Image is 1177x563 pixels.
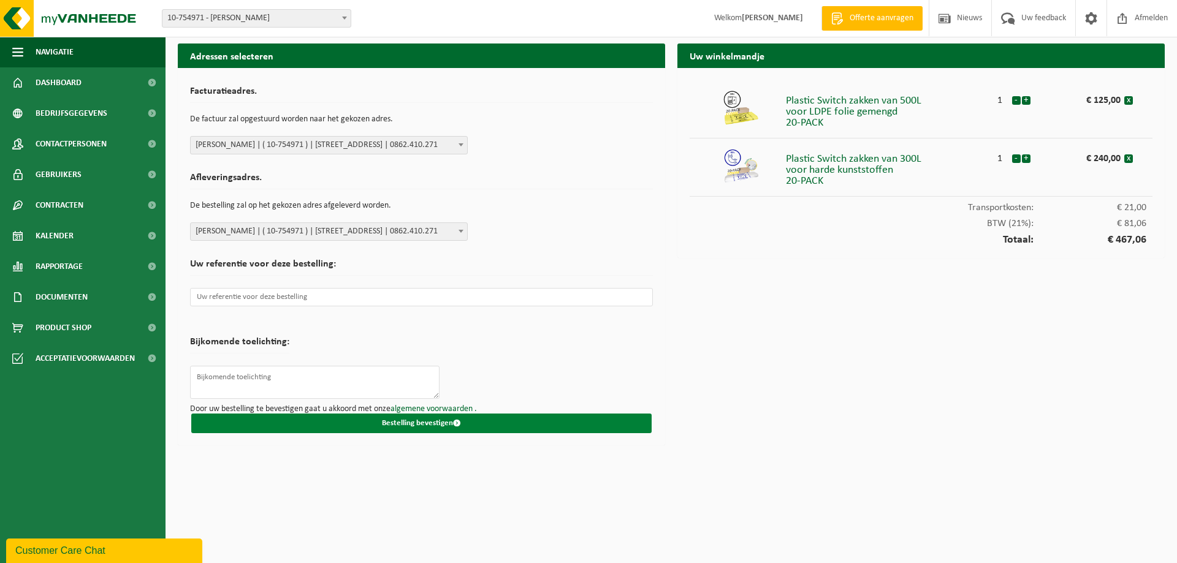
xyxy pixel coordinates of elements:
div: BTW (21%): [690,213,1152,229]
h2: Uw referentie voor deze bestelling: [190,259,653,276]
button: + [1022,154,1030,163]
span: Kalender [36,221,74,251]
button: x [1124,154,1133,163]
button: Bestelling bevestigen [191,414,652,433]
img: 01-999950 [723,148,760,184]
div: Transportkosten: [690,197,1152,213]
strong: [PERSON_NAME] [742,13,803,23]
span: € 21,00 [1034,203,1146,213]
img: 01-999964 [723,89,760,126]
span: VAN TWEMBEKE KURT | ( 10-754971 ) | LEEUWERIKSTRAAT 5, 9620 ZOTTEGEM | 0862.410.271 [190,136,468,154]
span: Navigatie [36,37,74,67]
div: Plastic Switch zakken van 500L voor LDPE folie gemengd 20-PACK [786,89,989,129]
a: Offerte aanvragen [821,6,923,31]
button: + [1022,96,1030,105]
h2: Bijkomende toelichting: [190,337,289,353]
span: Offerte aanvragen [847,12,916,25]
a: algemene voorwaarden . [390,404,477,414]
span: VAN TWEMBEKE KURT | ( 10-754971 ) | LEEUWERIKSTRAAT 5, 9620 ZOTTEGEM | 0862.410.271 [190,222,468,241]
div: 1 [989,89,1011,105]
div: Totaal: [690,229,1152,246]
div: € 240,00 [1056,148,1124,164]
span: VAN TWEMBEKE KURT | ( 10-754971 ) | LEEUWERIKSTRAAT 5, 9620 ZOTTEGEM | 0862.410.271 [191,137,467,154]
span: Product Shop [36,312,91,343]
span: € 81,06 [1034,219,1146,229]
h2: Adressen selecteren [178,43,665,67]
button: - [1012,154,1021,163]
span: € 467,06 [1034,235,1146,246]
span: 10-754971 - VAN TWEMBEKE KURT - ZOTTEGEM [162,10,351,27]
button: - [1012,96,1021,105]
span: Contactpersonen [36,129,107,159]
span: Documenten [36,282,88,312]
span: Acceptatievoorwaarden [36,343,135,374]
span: VAN TWEMBEKE KURT | ( 10-754971 ) | LEEUWERIKSTRAAT 5, 9620 ZOTTEGEM | 0862.410.271 [191,223,467,240]
span: Dashboard [36,67,82,98]
h2: Uw winkelmandje [677,43,1165,67]
input: Uw referentie voor deze bestelling [190,288,653,306]
span: Bedrijfsgegevens [36,98,107,129]
div: 1 [989,148,1011,164]
p: De factuur zal opgestuurd worden naar het gekozen adres. [190,109,653,130]
div: Plastic Switch zakken van 300L voor harde kunststoffen 20-PACK [786,148,989,187]
h2: Facturatieadres. [190,86,653,103]
button: x [1124,96,1133,105]
h2: Afleveringsadres. [190,173,653,189]
p: Door uw bestelling te bevestigen gaat u akkoord met onze [190,405,653,414]
div: € 125,00 [1056,89,1124,105]
span: Gebruikers [36,159,82,190]
span: 10-754971 - VAN TWEMBEKE KURT - ZOTTEGEM [162,9,351,28]
span: Contracten [36,190,83,221]
iframe: chat widget [6,536,205,563]
p: De bestelling zal op het gekozen adres afgeleverd worden. [190,195,653,216]
span: Rapportage [36,251,83,282]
